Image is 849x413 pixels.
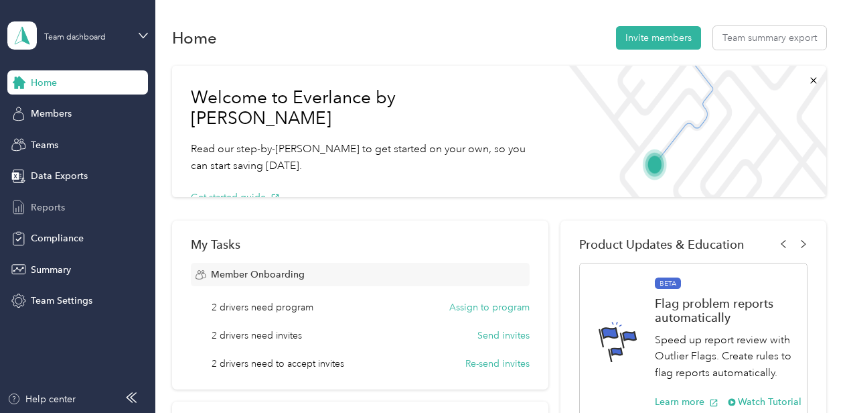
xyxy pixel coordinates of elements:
[31,169,88,183] span: Data Exports
[212,357,344,371] span: 2 drivers need to accept invites
[655,332,802,381] p: Speed up report review with Outlier Flags. Create rules to flag reports automatically.
[579,237,745,251] span: Product Updates & Education
[44,34,106,42] div: Team dashboard
[774,338,849,413] iframe: Everlance-gr Chat Button Frame
[713,26,826,50] button: Team summary export
[212,329,302,343] span: 2 drivers need invites
[31,107,72,121] span: Members
[449,300,530,314] button: Assign to program
[655,296,802,324] h1: Flag problem reports automatically
[212,300,313,314] span: 2 drivers need program
[31,231,84,245] span: Compliance
[31,138,58,152] span: Teams
[31,200,65,215] span: Reports
[191,141,540,174] p: Read our step-by-[PERSON_NAME] to get started on your own, so you can start saving [DATE].
[31,263,71,277] span: Summary
[191,87,540,129] h1: Welcome to Everlance by [PERSON_NAME]
[558,66,826,197] img: Welcome to everlance
[31,76,57,90] span: Home
[616,26,701,50] button: Invite members
[465,357,530,371] button: Re-send invites
[191,190,280,204] button: Get started guide
[728,395,802,409] button: Watch Tutorial
[191,237,530,251] div: My Tasks
[31,294,92,308] span: Team Settings
[172,31,217,45] h1: Home
[211,268,305,282] span: Member Onboarding
[477,329,530,343] button: Send invites
[7,392,76,406] button: Help center
[655,278,681,290] span: BETA
[655,395,718,409] button: Learn more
